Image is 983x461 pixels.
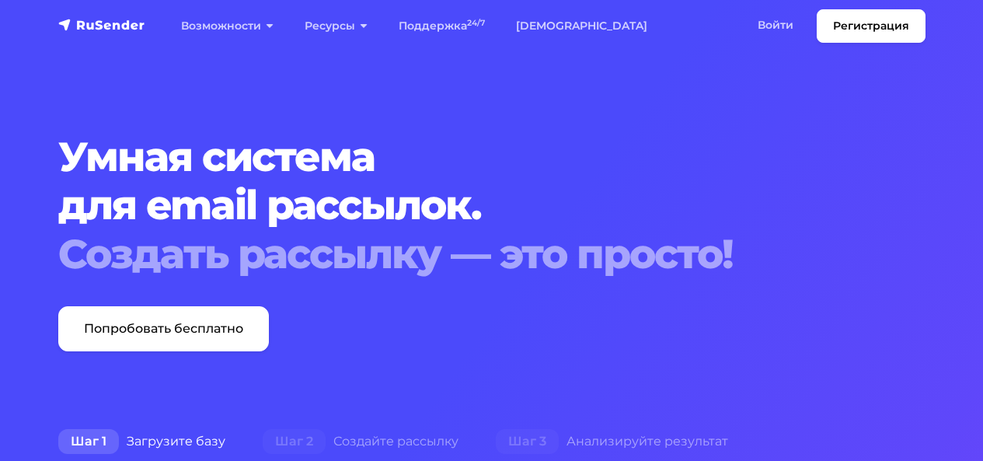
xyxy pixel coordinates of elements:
div: Создайте рассылку [244,426,477,457]
a: Попробовать бесплатно [58,306,269,351]
a: Регистрация [817,9,925,43]
img: RuSender [58,17,145,33]
h1: Умная система для email рассылок. [58,133,925,278]
span: Шаг 3 [496,429,559,454]
span: Шаг 2 [263,429,326,454]
span: Шаг 1 [58,429,119,454]
a: Ресурсы [289,10,383,42]
sup: 24/7 [467,18,485,28]
div: Анализируйте результат [477,426,747,457]
div: Загрузите базу [40,426,244,457]
div: Создать рассылку — это просто! [58,230,925,278]
a: [DEMOGRAPHIC_DATA] [500,10,663,42]
a: Поддержка24/7 [383,10,500,42]
a: Войти [742,9,809,41]
a: Возможности [166,10,289,42]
